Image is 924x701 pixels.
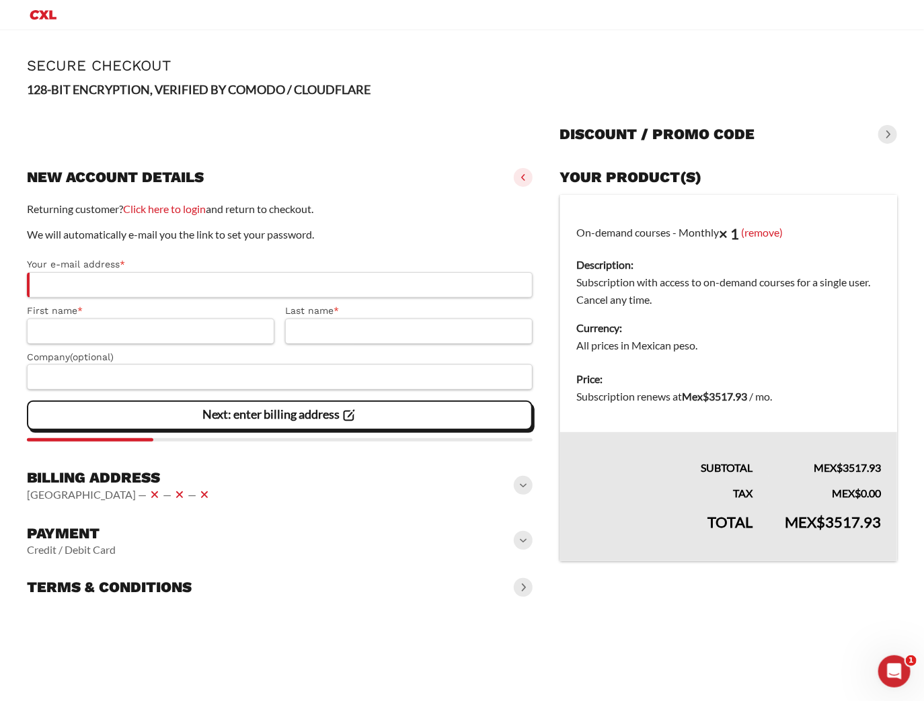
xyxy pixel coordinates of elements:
[27,349,533,365] label: Company
[27,487,213,503] vaadin-horizontal-layout: [GEOGRAPHIC_DATA] — — —
[27,468,213,487] h3: Billing address
[906,655,917,666] span: 1
[27,226,533,243] p: We will automatically e-mail you the link to set your password.
[560,502,769,561] th: Total
[27,257,533,272] label: Your e-mail address
[27,524,116,543] h3: Payment
[576,319,881,337] dt: Currency:
[27,200,533,218] p: Returning customer? and return to checkout.
[832,487,861,499] span: Mex$
[70,352,114,362] span: (optional)
[27,401,533,430] vaadin-button: Next: enter billing address
[27,578,192,597] h3: Terms & conditions
[832,487,881,499] bdi: 0.00
[560,125,755,144] h3: Discount / promo code
[123,202,206,215] a: Click here to login
[741,225,783,238] a: (remove)
[560,477,769,502] th: Tax
[785,513,825,531] span: Mex$
[749,390,770,403] span: / mo
[285,303,533,319] label: Last name
[814,461,843,474] span: Mex$
[27,543,116,556] vaadin-horizontal-layout: Credit / Debit Card
[576,274,881,308] dd: Subscription with access to on-demand courses for a single user. Cancel any time.
[719,224,739,243] strong: × 1
[27,303,274,319] label: First name
[682,390,709,403] span: Mex$
[27,168,204,187] h3: New account details
[576,390,772,403] span: Subscription renews at .
[27,82,371,97] strong: 128-BIT ENCRYPTION, VERIFIED BY COMODO / CLOUDFLARE
[576,337,881,354] dd: All prices in Mexican peso.
[576,256,881,274] dt: Description:
[560,432,769,477] th: Subtotal
[814,461,881,474] bdi: 3517.93
[682,390,747,403] bdi: 3517.93
[560,195,897,363] td: On-demand courses - Monthly
[576,370,881,388] dt: Price:
[27,57,897,74] h1: Secure Checkout
[878,655,911,688] iframe: Intercom live chat
[785,513,881,531] bdi: 3517.93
